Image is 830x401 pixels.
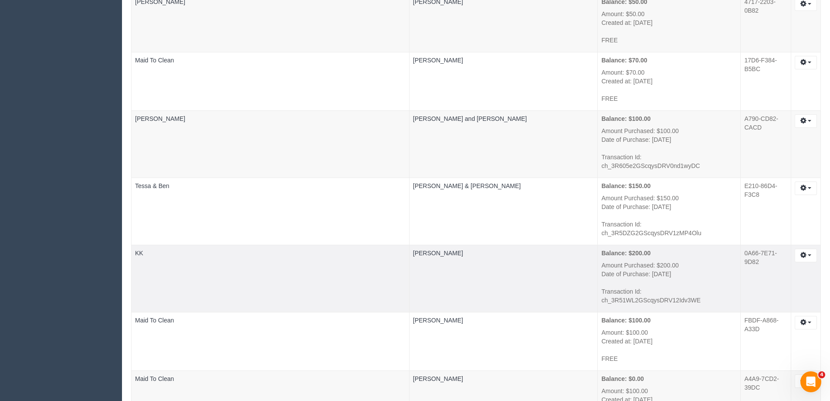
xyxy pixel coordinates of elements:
[135,57,174,64] a: Maid To Clean
[409,245,598,312] td: Recipient
[135,375,174,382] a: Maid To Clean
[598,245,741,312] td: Purchase Details
[598,312,741,370] td: Purchase Details
[818,371,825,378] span: 4
[601,115,650,122] b: Balance: $100.00
[135,317,174,324] a: Maid To Clean
[132,245,410,312] td: Sender
[135,115,185,122] a: [PERSON_NAME]
[601,182,650,189] b: Balance: $150.00
[601,194,737,237] div: Amount Purchased: $150.00 Date of Purchase: [DATE] Transaction Id: ch_3R5DZG2GScqysDRV1zMP4Olu
[413,115,527,122] a: [PERSON_NAME] and [PERSON_NAME]
[413,317,463,324] a: [PERSON_NAME]
[741,245,791,312] td: Code
[413,57,463,64] a: [PERSON_NAME]
[409,178,598,245] td: Recipient
[132,52,410,110] td: Sender
[601,261,737,305] div: Amount Purchased: $200.00 Date of Purchase: [DATE] Transaction Id: ch_3R51WL2GScqysDRV12Idv3WE
[601,375,644,382] b: Balance: $0.00
[132,178,410,245] td: Sender
[601,127,737,170] div: Amount Purchased: $100.00 Date of Purchase: [DATE] Transaction Id: ch_3R605e2GScqysDRV0nd1wyDC
[409,312,598,370] td: Recipient
[601,250,650,257] b: Balance: $200.00
[800,371,821,392] iframe: Intercom live chat
[601,317,650,324] b: Balance: $100.00
[741,312,791,370] td: Code
[598,52,741,110] td: Purchase Details
[741,178,791,245] td: Code
[135,182,169,189] a: Tessa & Ben
[741,52,791,110] td: Code
[409,52,598,110] td: Recipient
[413,182,521,189] a: [PERSON_NAME] & [PERSON_NAME]
[601,68,737,103] div: Amount: $70.00 Created at: [DATE] FREE
[413,250,463,257] a: [PERSON_NAME]
[132,110,410,178] td: Sender
[409,110,598,178] td: Recipient
[598,110,741,178] td: Purchase Details
[413,375,463,382] a: [PERSON_NAME]
[601,328,737,363] div: Amount: $100.00 Created at: [DATE] FREE
[598,178,741,245] td: Purchase Details
[601,10,737,45] div: Amount: $50.00 Created at: [DATE] FREE
[601,57,647,64] b: Balance: $70.00
[132,312,410,370] td: Sender
[741,110,791,178] td: Code
[135,250,143,257] a: KK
